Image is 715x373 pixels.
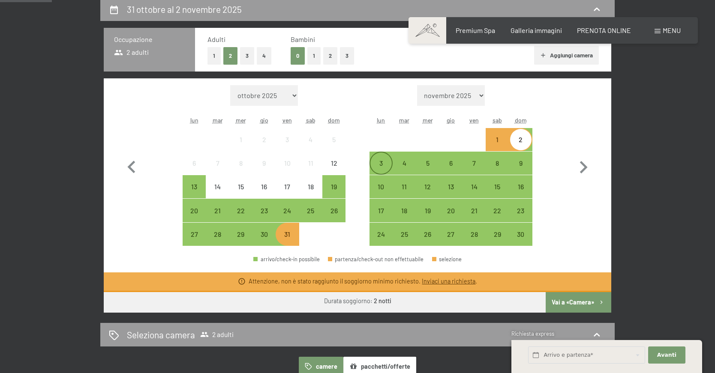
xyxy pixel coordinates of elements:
[463,207,485,229] div: 21
[370,223,393,246] div: Mon Nov 24 2025
[127,4,242,15] h2: 31 ottobre al 2 novembre 2025
[252,199,276,222] div: Thu Oct 23 2025
[416,199,439,222] div: Wed Nov 19 2025
[253,257,320,262] div: arrivo/check-in possibile
[416,199,439,222] div: arrivo/check-in possibile
[183,175,206,198] div: arrivo/check-in possibile
[276,223,299,246] div: arrivo/check-in possibile
[510,160,532,181] div: 9
[300,160,321,181] div: 11
[417,183,438,205] div: 12
[299,128,322,151] div: Sat Oct 04 2025
[509,199,532,222] div: arrivo/check-in possibile
[299,199,322,222] div: arrivo/check-in possibile
[416,223,439,246] div: Wed Nov 26 2025
[322,199,345,222] div: arrivo/check-in possibile
[657,351,676,359] span: Avanti
[340,47,354,65] button: 3
[206,223,229,246] div: Tue Oct 28 2025
[509,152,532,175] div: Sun Nov 09 2025
[276,231,298,252] div: 31
[440,183,462,205] div: 13
[370,199,393,222] div: Mon Nov 17 2025
[252,152,276,175] div: arrivo/check-in non effettuabile
[374,297,391,304] b: 2 notti
[510,136,532,158] div: 2
[252,223,276,246] div: Thu Oct 30 2025
[230,160,252,181] div: 8
[253,183,275,205] div: 16
[206,199,229,222] div: Tue Oct 21 2025
[439,152,463,175] div: arrivo/check-in possibile
[230,231,252,252] div: 29
[328,257,424,262] div: partenza/check-out non effettuabile
[127,328,195,341] h2: Seleziona camera
[663,26,681,34] span: Menu
[276,152,299,175] div: Fri Oct 10 2025
[546,292,611,313] button: Vai a «Camera»
[510,231,532,252] div: 30
[230,207,252,229] div: 22
[322,175,345,198] div: arrivo/check-in possibile
[322,199,345,222] div: Sun Oct 26 2025
[206,175,229,198] div: arrivo/check-in non effettuabile
[183,231,205,252] div: 27
[206,223,229,246] div: arrivo/check-in possibile
[229,199,252,222] div: arrivo/check-in possibile
[190,116,198,124] abbr: lunedì
[206,152,229,175] div: arrivo/check-in non effettuabile
[370,183,392,205] div: 10
[322,152,345,175] div: arrivo/check-in non effettuabile
[486,175,509,198] div: arrivo/check-in possibile
[439,152,463,175] div: Thu Nov 06 2025
[206,152,229,175] div: Tue Oct 07 2025
[393,223,416,246] div: arrivo/check-in possibile
[370,223,393,246] div: arrivo/check-in possibile
[276,175,299,198] div: arrivo/check-in non effettuabile
[276,136,298,158] div: 3
[417,207,438,229] div: 19
[439,199,463,222] div: Thu Nov 20 2025
[432,257,462,262] div: selezione
[253,160,275,181] div: 9
[486,223,509,246] div: Sat Nov 29 2025
[299,199,322,222] div: Sat Oct 25 2025
[493,116,502,124] abbr: sabato
[393,175,416,198] div: arrivo/check-in possibile
[511,330,554,337] span: Richiesta express
[213,116,223,124] abbr: martedì
[571,85,596,246] button: Mese successivo
[207,47,221,65] button: 1
[439,175,463,198] div: Thu Nov 13 2025
[276,128,299,151] div: Fri Oct 03 2025
[229,152,252,175] div: arrivo/check-in non effettuabile
[422,278,475,285] a: Inviaci una richiesta
[393,152,416,175] div: Tue Nov 04 2025
[509,128,532,151] div: arrivo/check-in possibile
[487,136,508,158] div: 1
[324,297,391,305] div: Durata soggiorno:
[487,207,508,229] div: 22
[119,85,144,246] button: Mese precedente
[486,175,509,198] div: Sat Nov 15 2025
[229,152,252,175] div: Wed Oct 08 2025
[509,199,532,222] div: Sun Nov 23 2025
[370,152,393,175] div: arrivo/check-in possibile
[299,175,322,198] div: arrivo/check-in non effettuabile
[207,183,228,205] div: 14
[486,199,509,222] div: arrivo/check-in possibile
[534,46,599,65] button: Aggiungi camera
[276,128,299,151] div: arrivo/check-in non effettuabile
[370,175,393,198] div: arrivo/check-in possibile
[486,199,509,222] div: Sat Nov 22 2025
[322,128,345,151] div: Sun Oct 05 2025
[252,223,276,246] div: arrivo/check-in possibile
[463,223,486,246] div: Fri Nov 28 2025
[648,346,685,364] button: Avanti
[417,231,438,252] div: 26
[276,152,299,175] div: arrivo/check-in non effettuabile
[509,175,532,198] div: arrivo/check-in possibile
[463,231,485,252] div: 28
[377,116,385,124] abbr: lunedì
[322,128,345,151] div: arrivo/check-in non effettuabile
